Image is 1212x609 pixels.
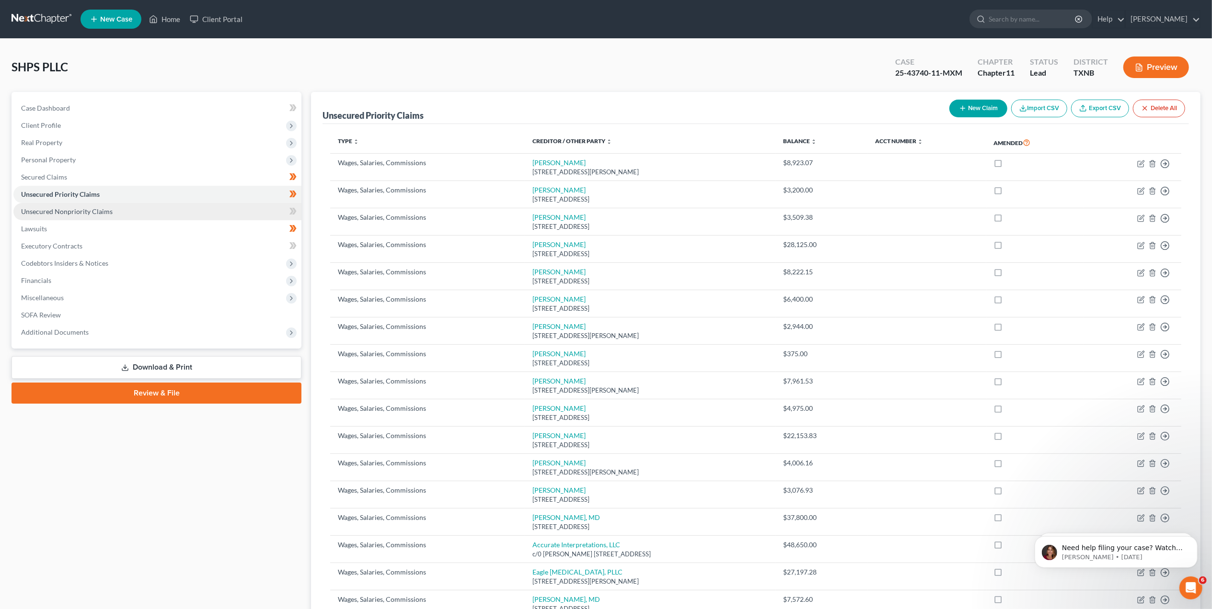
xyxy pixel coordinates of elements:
div: $37,800.00 [783,513,859,522]
a: [PERSON_NAME] [532,213,586,221]
div: Wages, Salaries, Commissions [338,349,517,359]
button: Preview [1123,56,1189,78]
div: $4,006.16 [783,458,859,468]
div: Wages, Salaries, Commissions [338,540,517,550]
div: Wages, Salaries, Commissions [338,213,517,222]
span: Lawsuits [21,225,47,233]
div: [STREET_ADDRESS] [532,249,768,259]
div: $8,222.15 [783,267,859,277]
div: Chapter [978,68,1015,79]
div: [STREET_ADDRESS][PERSON_NAME] [532,577,768,586]
div: 25-43740-11-MXM [895,68,962,79]
a: [PERSON_NAME] [532,322,586,330]
div: Wages, Salaries, Commissions [338,404,517,413]
a: [PERSON_NAME] [1126,11,1200,28]
div: Wages, Salaries, Commissions [338,376,517,386]
div: Wages, Salaries, Commissions [338,567,517,577]
div: Unsecured Priority Claims [323,110,424,121]
div: Status [1030,56,1058,68]
iframe: Intercom live chat [1179,576,1202,599]
div: $27,197.28 [783,567,859,577]
div: Wages, Salaries, Commissions [338,240,517,249]
a: Unsecured Nonpriority Claims [13,203,301,220]
a: Creditor / Other Party unfold_more [532,137,612,145]
a: Export CSV [1071,100,1129,117]
a: Eagle [MEDICAL_DATA], PLLC [532,568,623,576]
span: Need help filing your case? Watch this video! Still need help? Here are two articles with instruc... [42,28,165,92]
div: [STREET_ADDRESS] [532,222,768,231]
button: Import CSV [1011,100,1067,117]
div: $375.00 [783,349,859,359]
div: Wages, Salaries, Commissions [338,485,517,495]
span: New Case [100,16,132,23]
span: Additional Documents [21,328,89,336]
div: $3,509.38 [783,213,859,222]
div: [STREET_ADDRESS] [532,277,768,286]
i: unfold_more [353,139,359,145]
div: $48,650.00 [783,540,859,550]
div: Wages, Salaries, Commissions [338,294,517,304]
div: Wages, Salaries, Commissions [338,513,517,522]
a: [PERSON_NAME] [532,350,586,358]
a: Type unfold_more [338,137,359,145]
a: [PERSON_NAME] [532,268,586,276]
a: Lawsuits [13,220,301,237]
i: unfold_more [606,139,612,145]
a: [PERSON_NAME] [532,486,586,494]
span: Client Profile [21,121,61,129]
span: Secured Claims [21,173,67,181]
a: [PERSON_NAME] [532,377,586,385]
div: Wages, Salaries, Commissions [338,267,517,277]
a: Accurate Interpretations, LLC [532,541,620,549]
div: [STREET_ADDRESS] [532,195,768,204]
a: [PERSON_NAME] [532,186,586,194]
a: Unsecured Priority Claims [13,186,301,203]
a: [PERSON_NAME] [532,431,586,440]
div: $8,923.07 [783,158,859,168]
div: c/0 [PERSON_NAME] [STREET_ADDRESS] [532,550,768,559]
span: Codebtors Insiders & Notices [21,259,108,267]
a: Download & Print [12,356,301,379]
a: Case Dashboard [13,100,301,117]
div: $2,944.00 [783,322,859,331]
div: $6,400.00 [783,294,859,304]
input: Search by name... [989,10,1076,28]
div: $7,961.53 [783,376,859,386]
div: [STREET_ADDRESS] [532,304,768,313]
div: Wages, Salaries, Commissions [338,595,517,604]
div: Chapter [978,56,1015,68]
div: Wages, Salaries, Commissions [338,431,517,440]
a: Secured Claims [13,169,301,186]
div: $3,200.00 [783,185,859,195]
div: [STREET_ADDRESS][PERSON_NAME] [532,331,768,340]
span: Executory Contracts [21,242,82,250]
span: Personal Property [21,156,76,164]
div: Case [895,56,962,68]
span: SHPS PLLC [12,60,68,74]
span: 11 [1006,68,1015,77]
div: Wages, Salaries, Commissions [338,322,517,331]
div: $3,076.93 [783,485,859,495]
div: Wages, Salaries, Commissions [338,458,517,468]
p: Message from Katie, sent 1w ago [42,37,165,45]
div: [STREET_ADDRESS][PERSON_NAME] [532,468,768,477]
a: Home [144,11,185,28]
a: [PERSON_NAME], MD [532,595,600,603]
div: Lead [1030,68,1058,79]
span: SOFA Review [21,311,61,319]
div: [STREET_ADDRESS][PERSON_NAME] [532,168,768,177]
div: [STREET_ADDRESS] [532,440,768,450]
a: Client Portal [185,11,247,28]
button: New Claim [949,100,1007,117]
div: TXNB [1073,68,1108,79]
div: [STREET_ADDRESS][PERSON_NAME] [532,386,768,395]
div: Wages, Salaries, Commissions [338,158,517,168]
div: $22,153.83 [783,431,859,440]
a: Balance unfold_more [783,137,817,145]
i: unfold_more [811,139,817,145]
span: Miscellaneous [21,293,64,302]
span: Unsecured Priority Claims [21,190,100,198]
div: $7,572.60 [783,595,859,604]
